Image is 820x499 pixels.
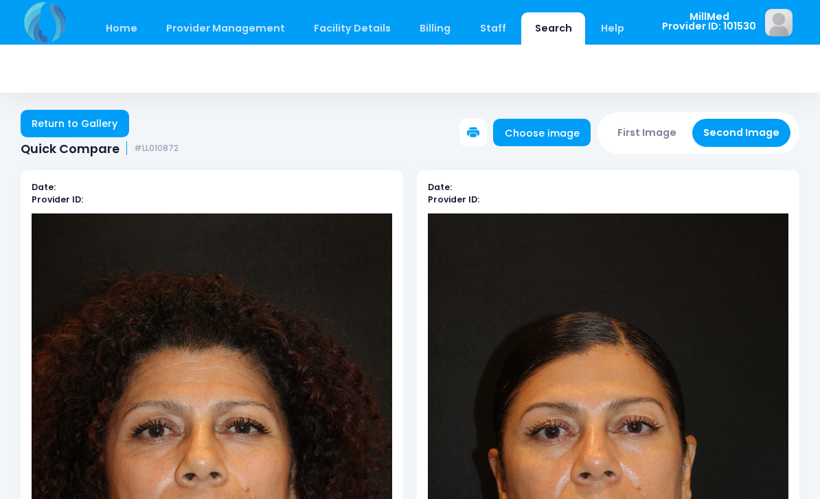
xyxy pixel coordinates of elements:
a: Search [521,12,585,45]
small: #LL010872 [134,143,179,154]
a: Choose image [493,119,591,146]
a: Billing [407,12,464,45]
span: Quick Compare [21,141,119,156]
a: Home [92,12,150,45]
b: Provider ID: [32,194,83,205]
b: Provider ID: [428,194,479,205]
a: Staff [466,12,519,45]
a: Facility Details [301,12,405,45]
a: Help [588,12,638,45]
a: Provider Management [152,12,298,45]
span: MillMed Provider ID: 101530 [662,12,756,32]
a: Return to Gallery [21,110,129,137]
img: image [765,9,793,36]
button: Second Image [692,119,791,147]
b: Date: [32,181,56,193]
b: Date: [428,181,452,193]
button: First Image [606,119,688,147]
